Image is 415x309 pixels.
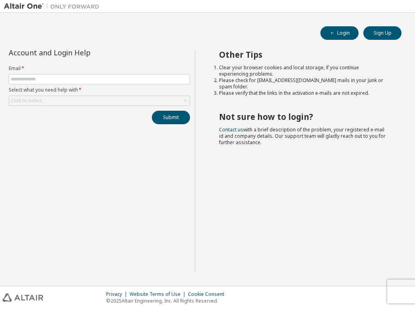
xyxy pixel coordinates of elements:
span: with a brief description of the problem, your registered e-mail id and company details. Our suppo... [219,126,386,146]
p: © 2025 Altair Engineering, Inc. All Rights Reserved. [106,297,229,304]
img: Altair One [4,2,103,10]
li: Please verify that the links in the activation e-mails are not expired. [219,90,387,96]
div: Cookie Consent [188,291,229,297]
li: Please check for [EMAIL_ADDRESS][DOMAIN_NAME] mails in your junk or spam folder. [219,77,387,90]
button: Login [320,26,359,40]
li: Clear your browser cookies and local storage, if you continue experiencing problems. [219,65,387,77]
h2: Other Tips [219,49,387,60]
button: Submit [152,111,190,124]
div: Website Terms of Use [130,291,188,297]
button: Sign Up [363,26,401,40]
img: altair_logo.svg [2,293,43,302]
div: Privacy [106,291,130,297]
a: Contact us [219,126,243,133]
div: Account and Login Help [9,49,154,56]
div: Click to select [11,98,42,104]
div: Click to select [9,96,190,106]
h2: Not sure how to login? [219,111,387,122]
label: Select what you need help with [9,87,190,93]
label: Email [9,65,190,72]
